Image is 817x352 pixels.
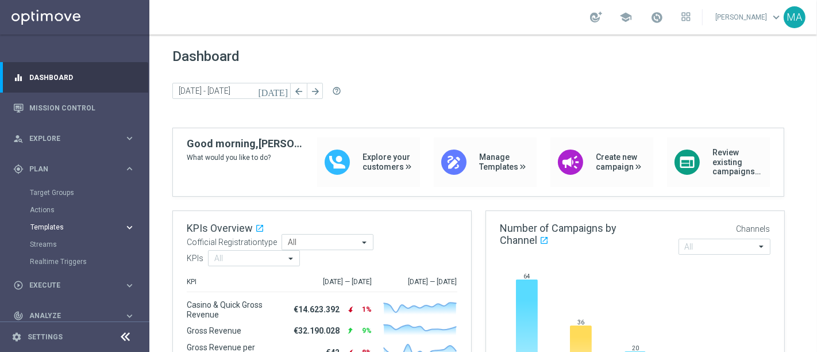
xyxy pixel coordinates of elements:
div: Realtime Triggers [30,253,148,270]
span: Plan [29,166,124,173]
button: equalizer Dashboard [13,73,136,82]
button: play_circle_outline Execute keyboard_arrow_right [13,281,136,290]
div: Dashboard [13,62,135,93]
button: gps_fixed Plan keyboard_arrow_right [13,164,136,174]
span: Explore [29,135,124,142]
button: Mission Control [13,104,136,113]
div: Mission Control [13,93,135,123]
div: Plan [13,164,124,174]
a: [PERSON_NAME]keyboard_arrow_down [714,9,784,26]
div: Analyze [13,311,124,321]
i: keyboard_arrow_right [124,311,135,322]
span: Templates [30,224,113,231]
i: gps_fixed [13,164,24,174]
button: Templates keyboard_arrow_right [30,223,136,232]
div: Execute [13,280,124,290]
span: Analyze [29,312,124,319]
a: Actions [30,205,120,215]
i: keyboard_arrow_right [124,163,135,174]
i: keyboard_arrow_right [124,133,135,144]
a: Dashboard [29,62,135,93]
a: Mission Control [29,93,135,123]
div: MA [784,6,806,28]
a: Streams [30,240,120,249]
i: person_search [13,133,24,144]
div: Actions [30,201,148,219]
button: track_changes Analyze keyboard_arrow_right [13,311,136,320]
button: person_search Explore keyboard_arrow_right [13,134,136,143]
span: keyboard_arrow_down [770,11,783,24]
i: track_changes [13,311,24,321]
i: equalizer [13,72,24,83]
i: keyboard_arrow_right [124,280,135,291]
a: Realtime Triggers [30,257,120,266]
a: Settings [28,334,63,340]
div: Templates [30,219,148,236]
i: keyboard_arrow_right [124,222,135,233]
div: Streams [30,236,148,253]
i: play_circle_outline [13,280,24,290]
span: school [619,11,632,24]
div: Templates [30,224,124,231]
div: Explore [13,133,124,144]
a: Target Groups [30,188,120,197]
div: Target Groups [30,184,148,201]
span: Execute [29,282,124,289]
i: settings [11,332,22,342]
